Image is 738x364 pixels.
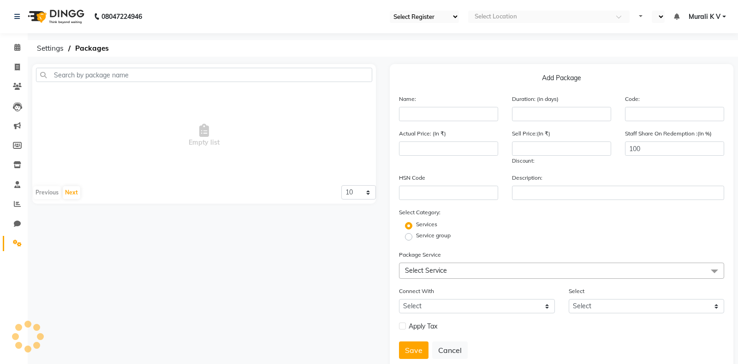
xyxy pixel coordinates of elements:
[409,322,437,331] span: Apply Tax
[32,89,376,182] span: Empty list
[512,129,550,138] label: Sell Price:(In ₹)
[399,73,724,87] p: Add Package
[399,95,416,103] label: Name:
[36,68,372,82] input: Search by package name
[416,231,451,240] label: Service group
[24,4,87,29] img: logo
[512,95,559,103] label: Duration: (in days)
[399,129,446,138] label: Actual Price: (In ₹)
[101,4,142,29] b: 08047224946
[71,40,113,57] span: Packages
[399,174,425,182] label: HSN Code
[569,287,584,295] label: Select
[475,12,517,21] div: Select Location
[399,208,440,217] label: Select Category:
[63,186,80,199] button: Next
[512,174,542,182] label: Description:
[625,129,712,138] label: Staff Share On Redemption :(In %)
[405,266,447,275] span: Select Service
[512,158,535,164] span: Discount:
[32,40,68,57] span: Settings
[432,341,468,359] button: Cancel
[399,341,429,359] button: Save
[689,12,720,22] span: Murali K V
[399,287,434,295] label: Connect With
[625,95,640,103] label: Code:
[399,251,441,259] label: Package Service
[416,220,437,229] label: Services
